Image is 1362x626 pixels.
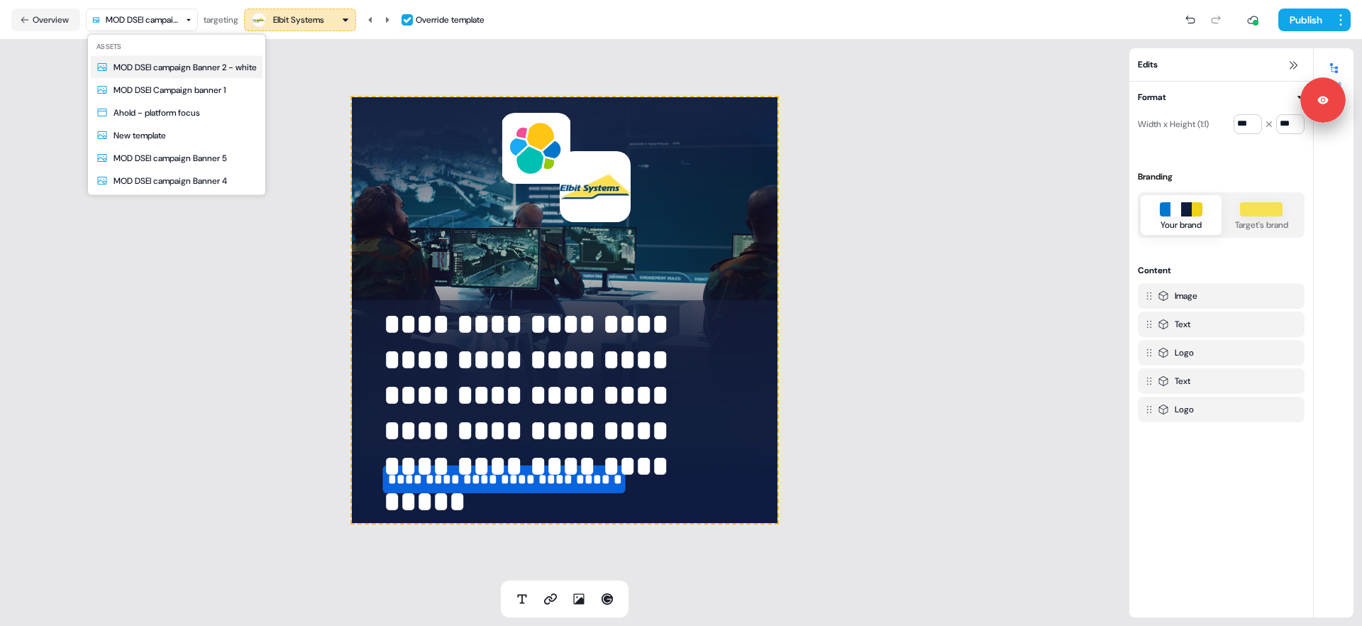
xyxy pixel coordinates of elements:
[113,151,227,165] div: MOD DSEI campaign Banner 5
[113,128,166,143] div: New template
[113,174,227,188] div: MOD DSEI campaign Banner 4
[113,83,226,97] div: MOD DSEI Campaign banner 1
[91,38,262,56] div: Assets
[113,60,257,75] div: MOD DSEI campaign Banner 2 - white
[113,106,200,120] div: Ahold - platform focus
